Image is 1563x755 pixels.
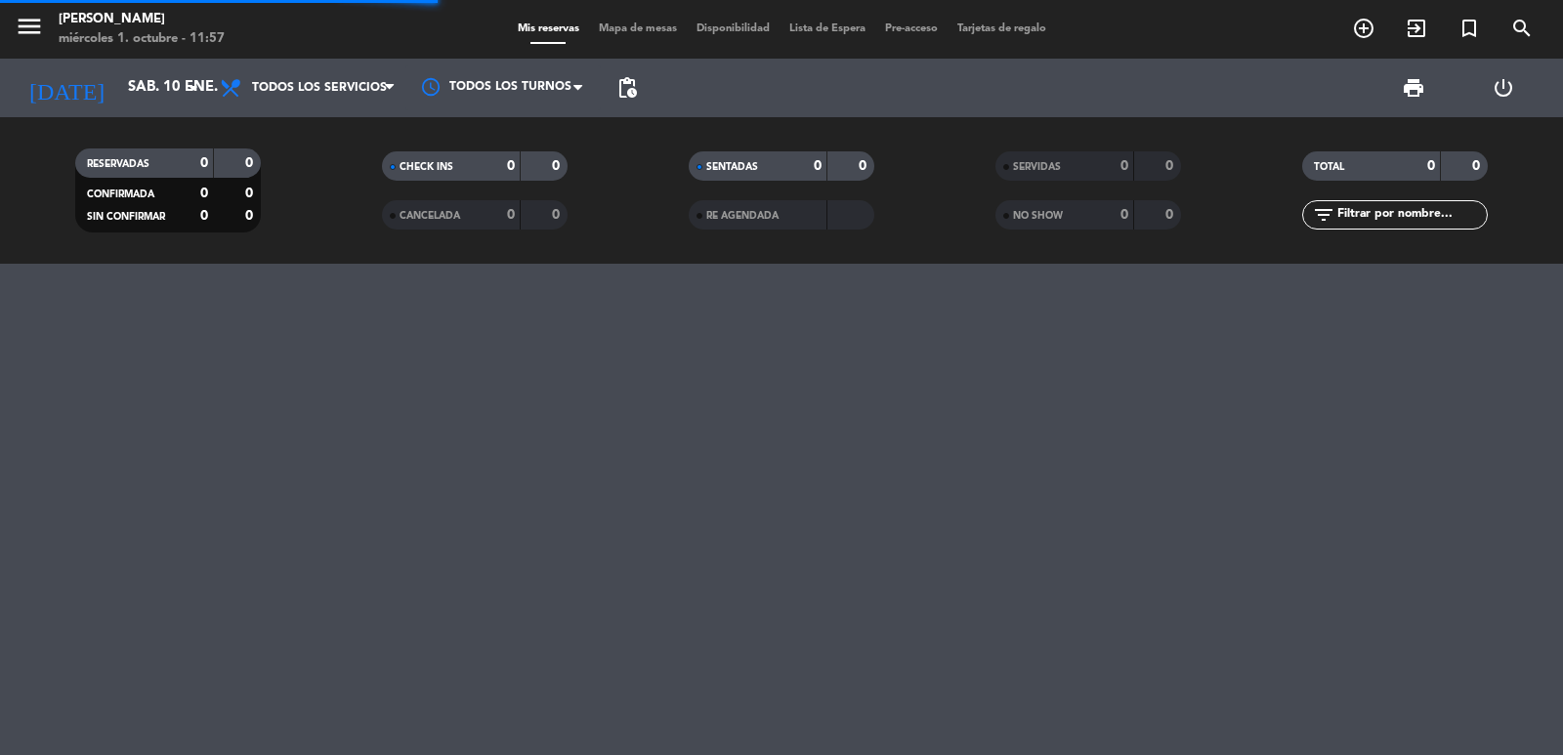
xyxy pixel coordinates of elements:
input: Filtrar por nombre... [1335,204,1487,226]
i: power_settings_new [1492,76,1515,100]
div: [PERSON_NAME] [59,10,225,29]
strong: 0 [1472,159,1484,173]
span: SIN CONFIRMAR [87,212,165,222]
button: menu [15,12,44,48]
span: NO SHOW [1013,211,1063,221]
i: exit_to_app [1405,17,1428,40]
span: Disponibilidad [687,23,780,34]
div: miércoles 1. octubre - 11:57 [59,29,225,49]
span: SERVIDAS [1013,162,1061,172]
span: SENTADAS [706,162,758,172]
span: TOTAL [1314,162,1344,172]
span: Lista de Espera [780,23,875,34]
strong: 0 [245,187,257,200]
i: search [1510,17,1534,40]
strong: 0 [552,159,564,173]
strong: 0 [859,159,870,173]
strong: 0 [1165,159,1177,173]
strong: 0 [507,208,515,222]
strong: 0 [1120,208,1128,222]
div: LOG OUT [1458,59,1548,117]
i: menu [15,12,44,41]
span: CANCELADA [400,211,460,221]
i: turned_in_not [1457,17,1481,40]
strong: 0 [245,209,257,223]
span: Pre-acceso [875,23,948,34]
span: pending_actions [615,76,639,100]
span: RE AGENDADA [706,211,779,221]
strong: 0 [814,159,822,173]
i: [DATE] [15,66,118,109]
span: Mis reservas [508,23,589,34]
strong: 0 [245,156,257,170]
strong: 0 [507,159,515,173]
span: Tarjetas de regalo [948,23,1056,34]
strong: 0 [200,156,208,170]
span: RESERVADAS [87,159,149,169]
strong: 0 [1120,159,1128,173]
i: arrow_drop_down [182,76,205,100]
span: print [1402,76,1425,100]
strong: 0 [552,208,564,222]
strong: 0 [200,209,208,223]
span: Mapa de mesas [589,23,687,34]
i: filter_list [1312,203,1335,227]
strong: 0 [200,187,208,200]
span: Todos los servicios [252,81,387,95]
span: CHECK INS [400,162,453,172]
strong: 0 [1427,159,1435,173]
i: add_circle_outline [1352,17,1375,40]
span: CONFIRMADA [87,189,154,199]
strong: 0 [1165,208,1177,222]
